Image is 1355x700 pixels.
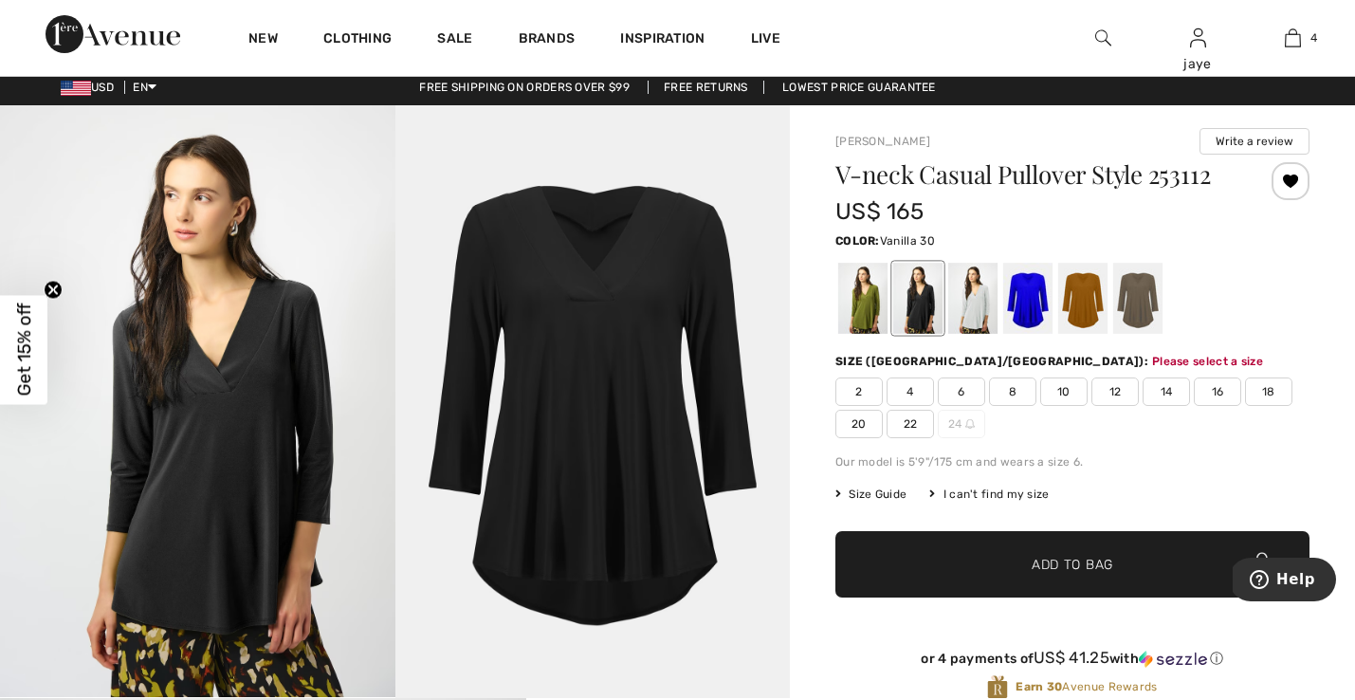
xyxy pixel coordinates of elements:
[1199,128,1309,155] button: Write a review
[938,410,985,438] span: 24
[1233,558,1336,605] iframe: Opens a widget where you can find more information
[1016,680,1062,693] strong: Earn 30
[1151,54,1244,74] div: jaye
[13,304,35,396] span: Get 15% off
[751,28,780,48] a: Live
[248,30,278,50] a: New
[1190,28,1206,46] a: Sign In
[880,234,935,248] span: Vanilla 30
[835,649,1309,674] div: or 4 payments ofUS$ 41.25withSezzle Click to learn more about Sezzle
[987,674,1008,700] img: Avenue Rewards
[767,81,951,94] a: Lowest Price Guarantee
[1245,378,1292,406] span: 18
[1252,552,1273,577] img: Bag.svg
[893,263,943,334] div: Black
[835,162,1231,187] h1: V-neck Casual Pullover Style 253112
[1016,678,1157,695] span: Avenue Rewards
[1310,29,1317,46] span: 4
[835,410,883,438] span: 20
[835,378,883,406] span: 2
[61,81,121,94] span: USD
[1285,27,1301,49] img: My Bag
[648,81,764,94] a: Free Returns
[395,105,791,698] img: V-Neck Casual Pullover Style 253112. 2
[835,135,930,148] a: [PERSON_NAME]
[1190,27,1206,49] img: My Info
[404,81,645,94] a: Free shipping on orders over $99
[1003,263,1053,334] div: Royal Sapphire 163
[61,81,91,96] img: US Dollar
[887,378,934,406] span: 4
[1194,378,1241,406] span: 16
[835,353,1152,370] div: Size ([GEOGRAPHIC_DATA]/[GEOGRAPHIC_DATA]):
[1152,353,1263,370] div: Please select a size
[887,410,934,438] span: 22
[1040,378,1088,406] span: 10
[1034,648,1109,667] span: US$ 41.25
[835,649,1309,668] div: or 4 payments of with
[835,234,880,248] span: Color:
[519,30,576,50] a: Brands
[838,263,888,334] div: Artichoke
[965,419,975,429] img: ring-m.svg
[1032,555,1113,575] span: Add to Bag
[1095,27,1111,49] img: search the website
[835,486,906,503] span: Size Guide
[1246,27,1339,49] a: 4
[1113,263,1163,334] div: Java
[1143,378,1190,406] span: 14
[323,30,392,50] a: Clothing
[437,30,472,50] a: Sale
[620,30,705,50] span: Inspiration
[835,198,924,225] span: US$ 165
[835,531,1309,598] button: Add to Bag
[1058,263,1108,334] div: Medallion
[989,378,1036,406] span: 8
[835,453,1309,470] div: Our model is 5'9"/175 cm and wears a size 6.
[929,486,1049,503] div: I can't find my size
[1139,651,1207,668] img: Sezzle
[133,81,156,94] span: EN
[44,281,63,300] button: Close teaser
[938,378,985,406] span: 6
[948,263,998,334] div: Vanilla 30
[46,15,180,53] img: 1ère Avenue
[1091,378,1139,406] span: 12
